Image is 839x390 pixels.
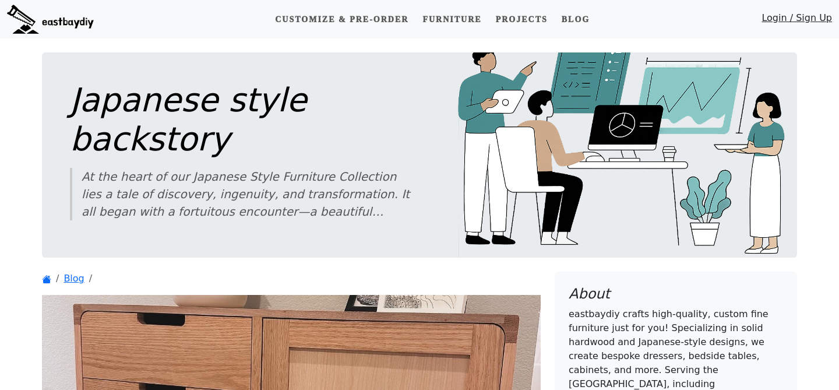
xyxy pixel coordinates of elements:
a: Furniture [418,9,486,30]
div: At the heart of our Japanese Style Furniture Collection lies a tale of discovery, ingenuity, and ... [82,168,419,220]
a: Login / Sign Up [762,11,832,30]
img: eastbaydiy [7,5,94,34]
nav: breadcrumb [42,272,541,286]
a: Blog [557,9,594,30]
a: Projects [491,9,552,30]
h1: Japanese style backstory [70,80,419,159]
a: Customize & Pre-order [270,9,413,30]
h4: About [569,286,783,303]
a: Blog [64,273,84,284]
